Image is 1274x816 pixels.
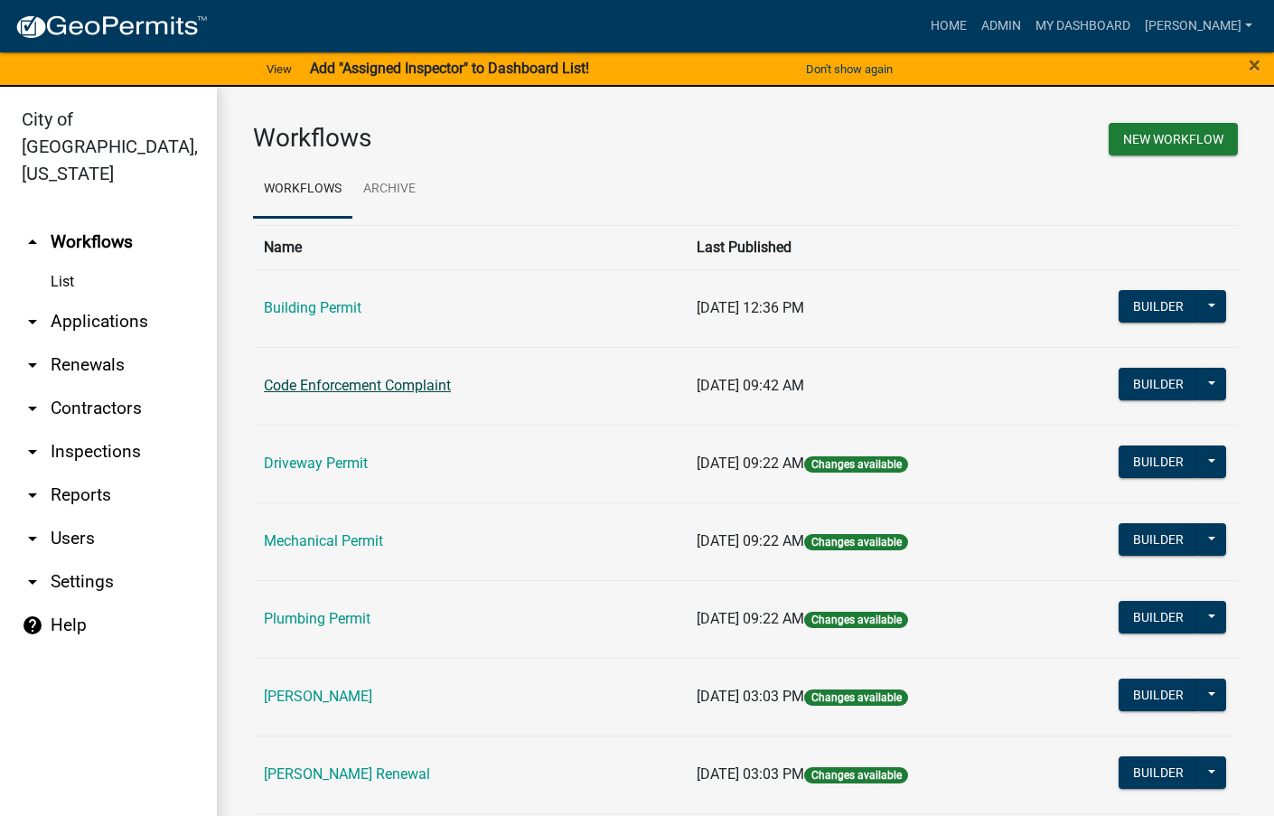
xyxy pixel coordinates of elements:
i: arrow_drop_down [22,311,43,333]
span: [DATE] 12:36 PM [697,299,804,316]
strong: Add "Assigned Inspector" to Dashboard List! [310,60,589,77]
span: Changes available [804,689,907,706]
a: Mechanical Permit [264,532,383,549]
i: arrow_drop_down [22,528,43,549]
a: Code Enforcement Complaint [264,377,451,394]
a: Admin [974,9,1028,43]
button: Builder [1119,601,1198,633]
a: Driveway Permit [264,455,368,472]
span: × [1249,52,1260,78]
button: Close [1249,54,1260,76]
button: Builder [1119,679,1198,711]
a: Plumbing Permit [264,610,370,627]
span: [DATE] 03:03 PM [697,765,804,783]
a: Building Permit [264,299,361,316]
span: [DATE] 09:22 AM [697,532,804,549]
i: arrow_drop_up [22,231,43,253]
span: [DATE] 09:42 AM [697,377,804,394]
th: Name [253,225,686,269]
h3: Workflows [253,123,732,154]
i: arrow_drop_down [22,571,43,593]
span: [DATE] 03:03 PM [697,688,804,705]
a: [PERSON_NAME] Renewal [264,765,430,783]
button: Builder [1119,523,1198,556]
button: Builder [1119,446,1198,478]
span: Changes available [804,612,907,628]
button: New Workflow [1109,123,1238,155]
a: Archive [352,161,426,219]
button: Builder [1119,368,1198,400]
th: Last Published [686,225,1039,269]
button: Builder [1119,756,1198,789]
span: [DATE] 09:22 AM [697,455,804,472]
i: help [22,614,43,636]
a: [PERSON_NAME] [1138,9,1260,43]
button: Builder [1119,290,1198,323]
i: arrow_drop_down [22,354,43,376]
span: Changes available [804,534,907,550]
i: arrow_drop_down [22,398,43,419]
span: Changes available [804,456,907,473]
span: [DATE] 09:22 AM [697,610,804,627]
a: View [259,54,299,84]
a: [PERSON_NAME] [264,688,372,705]
button: Don't show again [799,54,900,84]
a: My Dashboard [1028,9,1138,43]
i: arrow_drop_down [22,484,43,506]
i: arrow_drop_down [22,441,43,463]
a: Home [923,9,974,43]
a: Workflows [253,161,352,219]
span: Changes available [804,767,907,783]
